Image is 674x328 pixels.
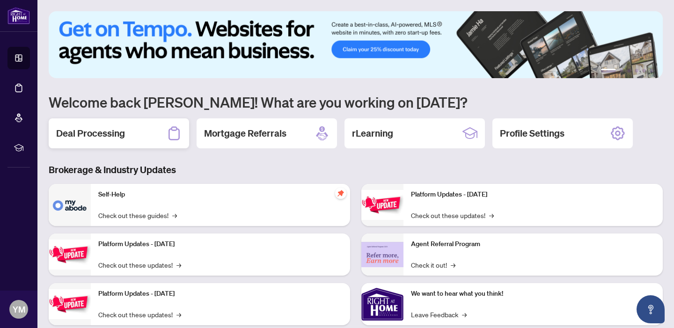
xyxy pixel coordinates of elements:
[451,260,455,270] span: →
[627,69,631,73] button: 3
[176,309,181,320] span: →
[635,69,638,73] button: 4
[49,93,663,111] h1: Welcome back [PERSON_NAME]! What are you working on [DATE]?
[98,289,343,299] p: Platform Updates - [DATE]
[361,283,403,325] img: We want to hear what you think!
[361,190,403,219] img: Platform Updates - June 23, 2025
[650,69,653,73] button: 6
[500,127,564,140] h2: Profile Settings
[411,190,655,200] p: Platform Updates - [DATE]
[98,210,177,220] a: Check out these guides!→
[176,260,181,270] span: →
[172,210,177,220] span: →
[49,11,663,78] img: Slide 0
[352,127,393,140] h2: rLearning
[361,242,403,268] img: Agent Referral Program
[13,303,25,316] span: YM
[411,210,494,220] a: Check out these updates!→
[98,260,181,270] a: Check out these updates!→
[49,289,91,319] img: Platform Updates - July 21, 2025
[620,69,623,73] button: 2
[98,309,181,320] a: Check out these updates!→
[98,190,343,200] p: Self-Help
[462,309,467,320] span: →
[642,69,646,73] button: 5
[204,127,286,140] h2: Mortgage Referrals
[411,260,455,270] a: Check it out!→
[411,289,655,299] p: We want to hear what you think!
[7,7,30,24] img: logo
[56,127,125,140] h2: Deal Processing
[49,184,91,226] img: Self-Help
[601,69,616,73] button: 1
[637,295,665,323] button: Open asap
[489,210,494,220] span: →
[411,239,655,249] p: Agent Referral Program
[98,239,343,249] p: Platform Updates - [DATE]
[49,163,663,176] h3: Brokerage & Industry Updates
[411,309,467,320] a: Leave Feedback→
[49,240,91,269] img: Platform Updates - September 16, 2025
[335,188,346,199] span: pushpin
